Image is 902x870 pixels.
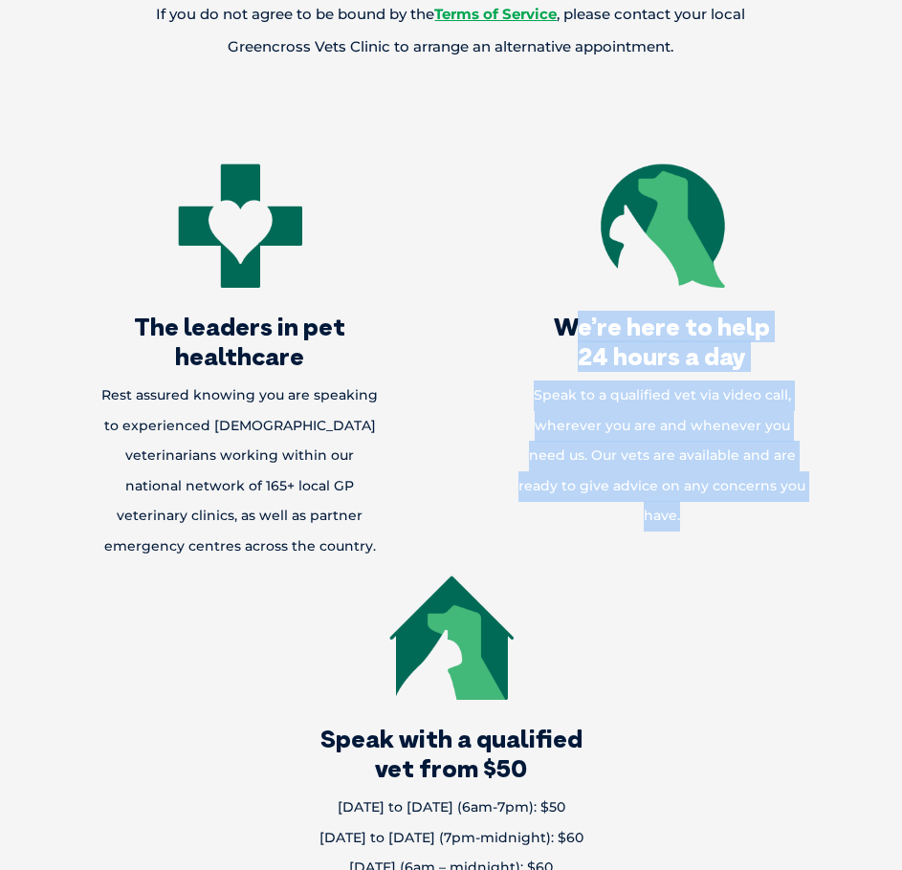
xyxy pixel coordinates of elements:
a: Terms of Service [434,5,557,23]
h2: Speak with a qualified vet from $50 [289,724,614,783]
p: Speak to a qualified vet via video call, wherever you are and whenever you need us. Our vets are ... [499,381,825,532]
h2: We’re here to help 24 hours a day [499,312,825,371]
h2: The leaders in pet healthcare [77,312,403,371]
p: Rest assured knowing you are speaking to experienced [DEMOGRAPHIC_DATA] veterinarians working wit... [77,381,403,561]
